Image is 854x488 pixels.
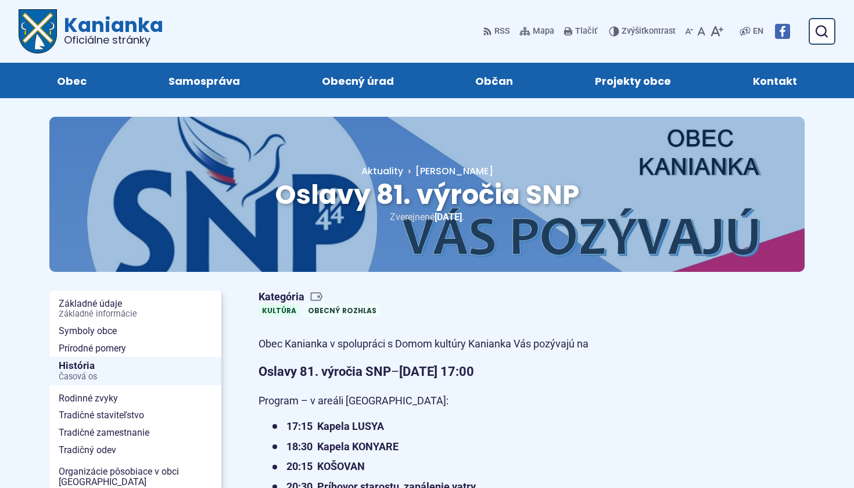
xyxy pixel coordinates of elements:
[275,176,579,213] span: Oslavy 81. výročia SNP
[723,63,826,98] a: Kontakt
[64,35,163,45] span: Oficiálne stránky
[259,361,671,382] p: –
[475,63,513,98] span: Občan
[609,19,678,44] button: Zvýšiťkontrast
[139,63,270,98] a: Samospráva
[59,390,212,407] span: Rodinné zvyky
[595,63,671,98] span: Projekty obce
[517,19,557,44] a: Mapa
[49,357,221,385] a: HistóriaČasová os
[361,164,403,178] a: Aktuality
[259,304,300,317] a: Kultúra
[49,295,221,322] a: Základné údajeZákladné informácie
[286,420,384,432] strong: 17:15 Kapela LUSYA
[59,295,212,322] span: Základné údaje
[87,209,767,225] p: Zverejnené .
[59,372,212,382] span: Časová os
[49,407,221,424] a: Tradičné staviteľstvo
[59,310,212,319] span: Základné informácie
[753,63,797,98] span: Kontakt
[259,290,385,304] span: Kategória
[286,440,399,453] strong: 18:30 Kapela KONYARE
[28,63,116,98] a: Obec
[49,390,221,407] a: Rodinné zvyky
[446,63,543,98] a: Občan
[286,460,365,472] strong: 20:15 KOŠOVAN
[19,9,163,53] a: Logo Kanianka, prejsť na domovskú stránku.
[415,164,493,178] span: [PERSON_NAME]
[59,424,212,442] span: Tradičné zamestnanie
[49,442,221,459] a: Tradičný odev
[259,392,671,410] p: Program – v areáli [GEOGRAPHIC_DATA]:
[59,357,212,385] span: História
[322,63,394,98] span: Obecný úrad
[49,340,221,357] a: Prírodné pomery
[708,19,726,44] button: Zväčšiť veľkosť písma
[751,24,766,38] a: EN
[561,19,600,44] button: Tlačiť
[168,63,240,98] span: Samospráva
[19,9,57,53] img: Prejsť na domovskú stránku
[575,27,597,37] span: Tlačiť
[59,340,212,357] span: Prírodné pomery
[566,63,701,98] a: Projekty obce
[622,27,676,37] span: kontrast
[695,19,708,44] button: Nastaviť pôvodnú veľkosť písma
[435,211,462,223] span: [DATE]
[304,304,380,317] a: Obecný rozhlas
[683,19,695,44] button: Zmenšiť veľkosť písma
[57,63,87,98] span: Obec
[753,24,763,38] span: EN
[775,24,790,39] img: Prejsť na Facebook stránku
[259,364,391,379] strong: Oslavy 81. výročia SNP
[533,24,554,38] span: Mapa
[622,26,644,36] span: Zvýšiť
[49,322,221,340] a: Symboly obce
[49,424,221,442] a: Tradičné zamestnanie
[57,15,163,45] span: Kanianka
[403,164,493,178] a: [PERSON_NAME]
[59,407,212,424] span: Tradičné staviteľstvo
[59,442,212,459] span: Tradičný odev
[292,63,423,98] a: Obecný úrad
[483,19,512,44] a: RSS
[399,364,474,379] strong: [DATE] 17:00
[494,24,510,38] span: RSS
[59,322,212,340] span: Symboly obce
[259,335,671,353] p: Obec Kanianka v spolupráci s Domom kultúry Kanianka Vás pozývajú na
